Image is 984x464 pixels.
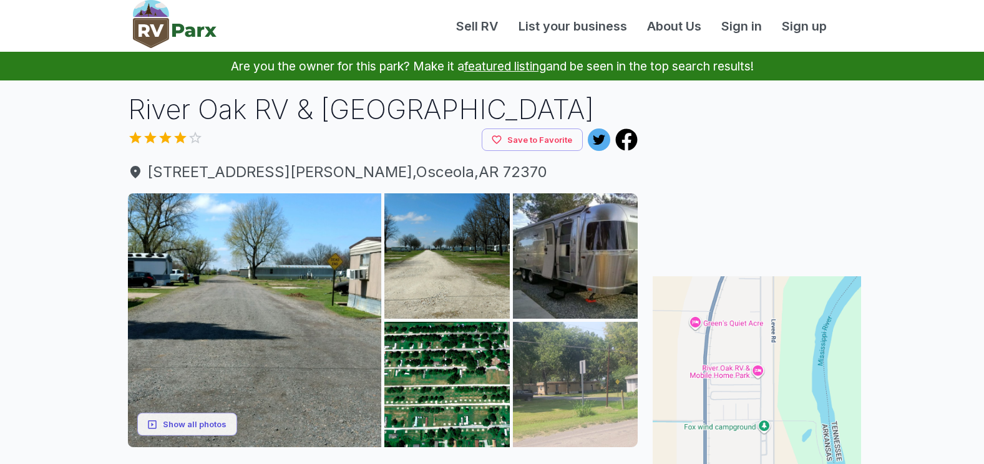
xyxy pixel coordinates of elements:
a: Sign in [711,17,772,36]
a: List your business [509,17,637,36]
button: Save to Favorite [482,128,583,152]
img: AAcXr8oLBQY6kmdh8pfIQWlTohqP4i1_MaDjylgfzSNkw8_uBJNsKC5FisGu4omRUcp_C_OSVmkrBHwAbafN0Hw0qVHaV-xY_... [128,193,382,447]
span: [STREET_ADDRESS][PERSON_NAME] , Osceola , AR 72370 [128,161,638,183]
img: AAcXr8q5YkaJZhcBgFq1d_BC0x3m1htLiVQ7Hf2FjHRTZdoRACwsgLlmgYEeKWZ2Gh_Jq0WCv6IkdEoRTUxHQ9d_JuJf84MeD... [384,193,510,319]
h1: River Oak RV & [GEOGRAPHIC_DATA] [128,90,638,128]
a: [STREET_ADDRESS][PERSON_NAME],Osceola,AR 72370 [128,161,638,183]
a: featured listing [464,59,546,74]
a: Sign up [772,17,837,36]
img: AAcXr8pSeeA_eB5NzpRWb9Kq73DUnldlK4RJzAxGre9KuACTWUMm4vGzyIPU1F4isSEf-D_DqCUC8PKWZpPZISvDLClPfW5v2... [513,322,638,447]
img: AAcXr8oesa_AOmZk1ACuu9oS6_DHdklbnIyrS3tDAbAZI2hyn6QwT-5QB1W3whvV0QCg3mFY-jxl8vdGAZq4DAcofhZZHif4X... [384,322,510,447]
iframe: Advertisement [653,90,861,246]
button: Show all photos [137,413,237,436]
p: Are you the owner for this park? Make it a and be seen in the top search results! [15,52,969,80]
img: AAcXr8pv76JFMYZllL9HZeEh99Bdd_7Ids0MBf39VqO7gv235ERe-MM179lVzphaKZwUWxja3tVpG5mAmhZljv7V2FOHPY8yS... [513,193,638,319]
a: About Us [637,17,711,36]
a: Sell RV [446,17,509,36]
